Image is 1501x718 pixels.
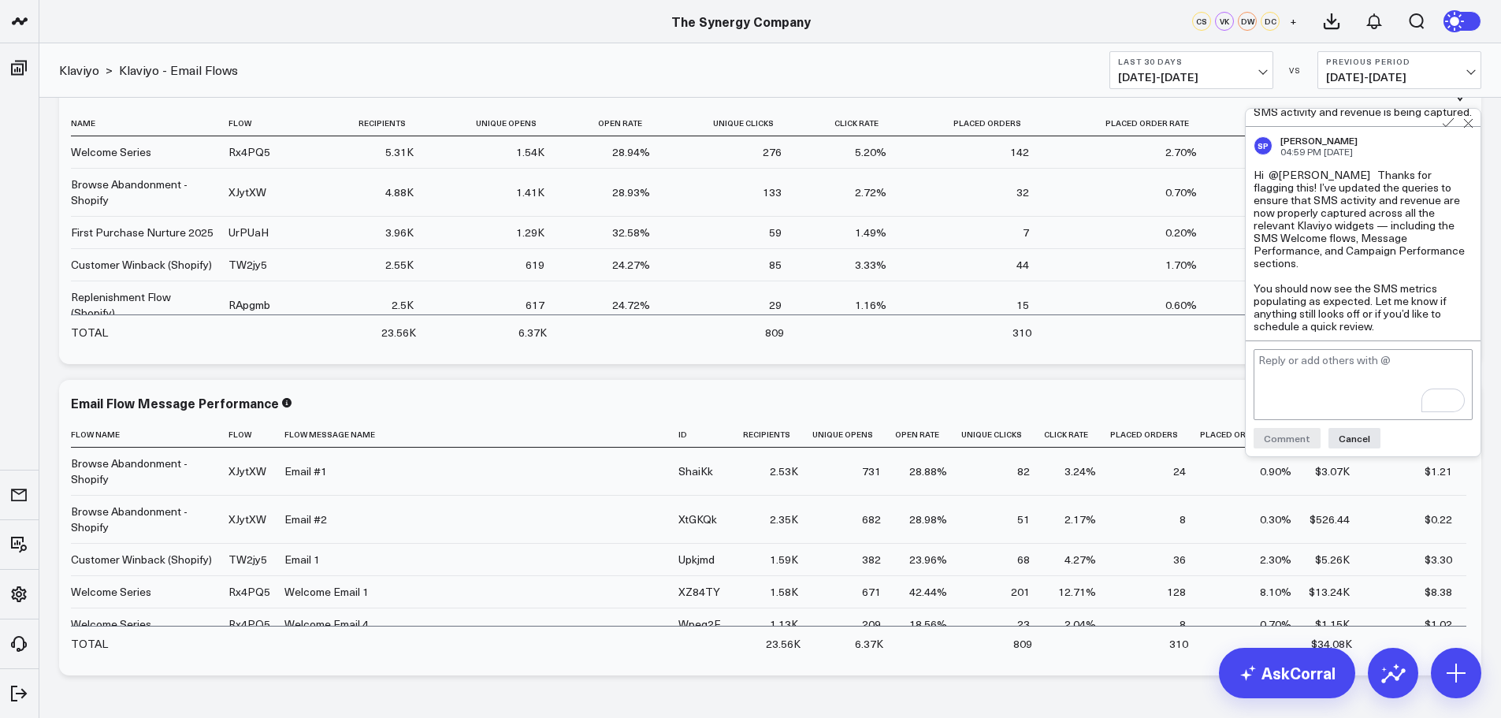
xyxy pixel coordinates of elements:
div: Email 1 [284,552,320,567]
div: Replenishment Flow (Shopify) [71,289,214,321]
div: 59 [769,225,782,240]
div: 7 [1023,225,1029,240]
button: Last 30 Days[DATE]-[DATE] [1109,51,1273,89]
div: 36 [1173,552,1186,567]
div: 2.30% [1260,552,1291,567]
div: RApgmb [228,297,270,313]
textarea: To enrich screen reader interactions, please activate Accessibility in Grammarly extension settings [1254,349,1473,420]
div: 15 [1016,297,1029,313]
div: 1.54K [516,144,544,160]
div: 29 [769,297,782,313]
div: 82 [1017,463,1030,479]
div: 44 [1016,257,1029,273]
div: Email Flow Message Performance [71,394,279,411]
div: 2.5K [392,297,414,313]
div: Upkjmd [678,552,715,567]
a: The Synergy Company [671,13,811,30]
div: 4.88K [385,184,414,200]
div: 18.56% [909,616,947,632]
span: [DATE] - [DATE] [1326,71,1473,84]
div: 23.56K [381,325,416,340]
div: 133 [763,184,782,200]
div: 3.33% [855,257,886,273]
th: Placed Order Rate [1200,422,1306,448]
div: First Purchase Nurture 2025 [71,225,214,240]
div: $3.30 [1425,552,1452,567]
div: 0.70% [1165,184,1197,200]
div: Welcome Series [71,584,151,600]
div: 0.70% [1260,616,1291,632]
th: Open Rate [559,110,663,136]
div: 12.71% [1058,584,1096,600]
div: $34.08K [1311,636,1352,652]
div: 1.49% [855,225,886,240]
div: 1.13K [770,616,798,632]
div: 6.37K [518,325,547,340]
div: 51 [1017,512,1030,527]
div: DC [1261,12,1280,31]
div: Customer Winback (Shopify) [71,257,212,273]
div: 24 [1173,463,1186,479]
div: 682 [862,512,881,527]
div: [PERSON_NAME] [1280,135,1358,146]
div: 24.72% [612,297,650,313]
div: 0.90% [1260,463,1291,479]
div: $1.15K [1315,616,1350,632]
div: $5.26K [1315,552,1350,567]
div: Browse Abandonment - Shopify [71,177,214,208]
div: 32 [1016,184,1029,200]
div: 1.70% [1165,257,1197,273]
div: 8.10% [1260,584,1291,600]
a: Klaviyo - Email Flows [119,61,238,79]
button: + [1284,12,1302,31]
div: 310 [1012,325,1031,340]
div: 809 [1013,636,1032,652]
div: 2.53K [770,463,798,479]
th: Flow [228,422,284,448]
div: 2.72% [855,184,886,200]
div: XJytXW [228,184,266,200]
div: 1.16% [855,297,886,313]
div: 382 [862,552,881,567]
div: 276 [763,144,782,160]
div: 8 [1180,512,1186,527]
div: Email #2 [284,512,327,527]
div: 142 [1010,144,1029,160]
th: Placed Orders [901,110,1043,136]
div: $1.21 [1425,463,1452,479]
th: Unique Clicks [664,110,796,136]
div: 671 [862,584,881,600]
th: Recipients [743,422,812,448]
div: VS [1281,65,1310,75]
div: 42.44% [909,584,947,600]
th: Revenue [1211,110,1304,136]
div: $1.02 [1425,616,1452,632]
a: Klaviyo [59,61,99,79]
div: $8.38 [1425,584,1452,600]
div: 3.24% [1064,463,1096,479]
div: TOTAL [71,325,108,340]
th: Click Rate [796,110,901,136]
div: 128 [1167,584,1186,600]
div: 619 [526,257,544,273]
div: 209 [862,616,881,632]
div: 23 [1017,616,1030,632]
div: 5.31K [385,144,414,160]
div: 2.04% [1064,616,1096,632]
a: AskCorral [1219,648,1355,698]
div: 0.60% [1165,297,1197,313]
div: 809 [765,325,784,340]
button: Comment [1254,428,1321,448]
div: 4.27% [1064,552,1096,567]
div: ShaiKk [678,463,713,479]
div: 6.37K [855,636,883,652]
b: Previous Period [1326,57,1473,66]
div: SP [1254,136,1273,155]
div: XZ84TY [678,584,720,600]
div: 2.17% [1064,512,1096,527]
div: Welcome Series [71,616,151,632]
div: @Corral Support We recently spun up SMS on Klaviyo. I am seeing the "SMS Welcome" flows here, but... [1254,5,1473,118]
div: 2.70% [1165,144,1197,160]
div: XJytXW [228,512,266,527]
th: Open Rate [895,422,961,448]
